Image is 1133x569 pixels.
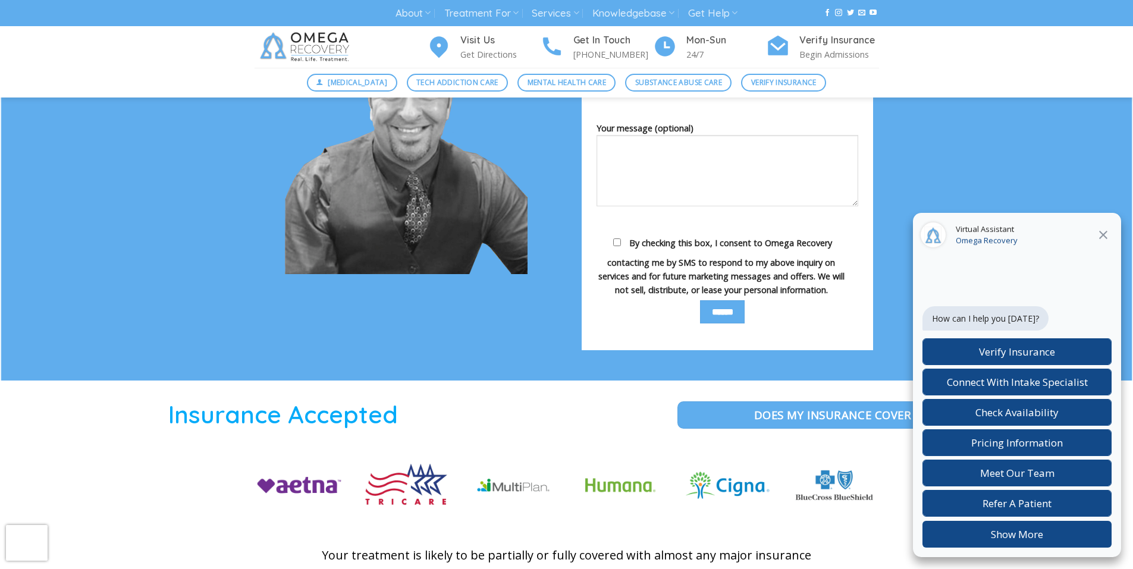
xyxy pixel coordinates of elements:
span: Tech Addiction Care [416,77,498,88]
a: [MEDICAL_DATA] [307,74,397,92]
span: Verify Insurance [751,77,817,88]
p: Get Directions [460,48,540,61]
a: Verify Insurance Begin Admissions [766,33,879,62]
img: Omega Recovery [255,26,359,68]
p: 24/7 [686,48,766,61]
span: Mental Health Care [528,77,606,88]
a: Follow on Facebook [824,9,831,17]
span: Does my Insurance cover this? [754,406,946,423]
a: About [396,2,431,24]
a: Follow on YouTube [870,9,877,17]
h4: Verify Insurance [799,33,879,48]
p: Begin Admissions [799,48,879,61]
span: [MEDICAL_DATA] [328,77,387,88]
a: Does my Insurance cover this? [677,401,1022,429]
span: By checking this box, I consent to Omega Recovery contacting me by SMS to respond to my above inq... [598,237,845,295]
a: Verify Insurance [741,74,826,92]
a: Services [532,2,579,24]
label: Your message (optional) [597,121,858,215]
a: Visit Us Get Directions [427,33,540,62]
textarea: Your message (optional) [597,135,858,206]
input: By checking this box, I consent to Omega Recovery contacting me by SMS to respond to my above inq... [613,238,621,246]
a: Follow on Instagram [835,9,842,17]
a: Send us an email [858,9,865,17]
a: Treatment For [444,2,519,24]
a: Follow on Twitter [847,9,854,17]
a: Knowledgebase [592,2,674,24]
h4: Mon-Sun [686,33,766,48]
a: Tech Addiction Care [407,74,509,92]
a: Get In Touch [PHONE_NUMBER] [540,33,653,62]
span: Substance Abuse Care [635,77,722,88]
a: Get Help [688,2,737,24]
a: Substance Abuse Care [625,74,732,92]
p: [PHONE_NUMBER] [573,48,653,61]
a: Mental Health Care [517,74,616,92]
h1: Insurance Accepted [9,398,558,430]
h4: Visit Us [460,33,540,48]
h4: Get In Touch [573,33,653,48]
